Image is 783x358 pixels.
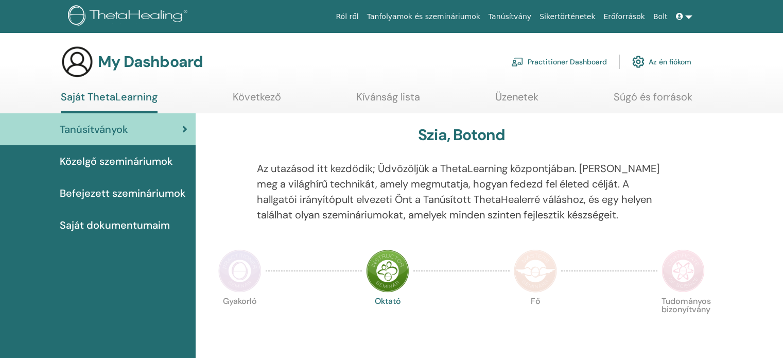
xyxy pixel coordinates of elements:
a: Üzenetek [495,91,538,111]
p: Tudományos bizonyítvány [662,297,705,340]
img: logo.png [68,5,191,28]
p: Gyakorló [218,297,262,340]
a: Kívánság lista [356,91,420,111]
p: Oktató [366,297,409,340]
a: Tanúsítvány [484,7,535,26]
img: Master [514,249,557,293]
h3: My Dashboard [98,53,203,71]
span: Saját dokumentumaim [60,217,170,233]
img: generic-user-icon.jpg [61,45,94,78]
img: cog.svg [632,53,645,71]
img: Instructor [366,249,409,293]
a: Az én fiókom [632,50,691,73]
img: chalkboard-teacher.svg [511,57,524,66]
a: Practitioner Dashboard [511,50,607,73]
a: Ról ről [332,7,363,26]
span: Befejezett szemináriumok [60,185,186,201]
p: Fő [514,297,557,340]
span: Tanúsítványok [60,122,128,137]
a: Tanfolyamok és szemináriumok [363,7,484,26]
a: Következő [233,91,281,111]
h3: Szia, Botond [418,126,505,144]
a: Sikertörténetek [535,7,599,26]
a: Súgó és források [614,91,692,111]
img: Certificate of Science [662,249,705,293]
a: Saját ThetaLearning [61,91,158,113]
a: Erőforrások [600,7,649,26]
span: Közelgő szemináriumok [60,154,173,169]
a: Bolt [649,7,672,26]
img: Practitioner [218,249,262,293]
p: Az utazásod itt kezdődik; Üdvözöljük a ThetaLearning központjában. [PERSON_NAME] meg a világhírű ... [257,161,667,223]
